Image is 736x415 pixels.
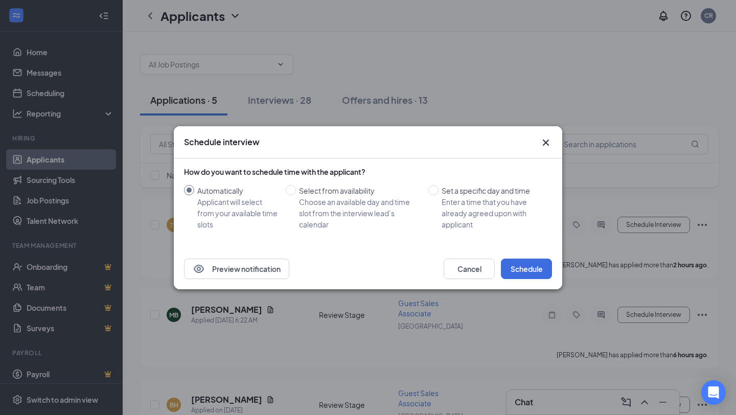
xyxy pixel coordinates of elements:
button: Cancel [444,259,495,279]
svg: Cross [540,136,552,149]
div: Open Intercom Messenger [701,380,726,405]
button: Schedule [501,259,552,279]
div: Set a specific day and time [442,185,544,196]
div: Choose an available day and time slot from the interview lead’s calendar [299,196,420,230]
div: Automatically [197,185,278,196]
div: Enter a time that you have already agreed upon with applicant [442,196,544,230]
button: Close [540,136,552,149]
div: Applicant will select from your available time slots [197,196,278,230]
svg: Eye [193,263,205,275]
h3: Schedule interview [184,136,260,148]
button: EyePreview notification [184,259,289,279]
div: How do you want to schedule time with the applicant? [184,167,552,177]
div: Select from availability [299,185,420,196]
